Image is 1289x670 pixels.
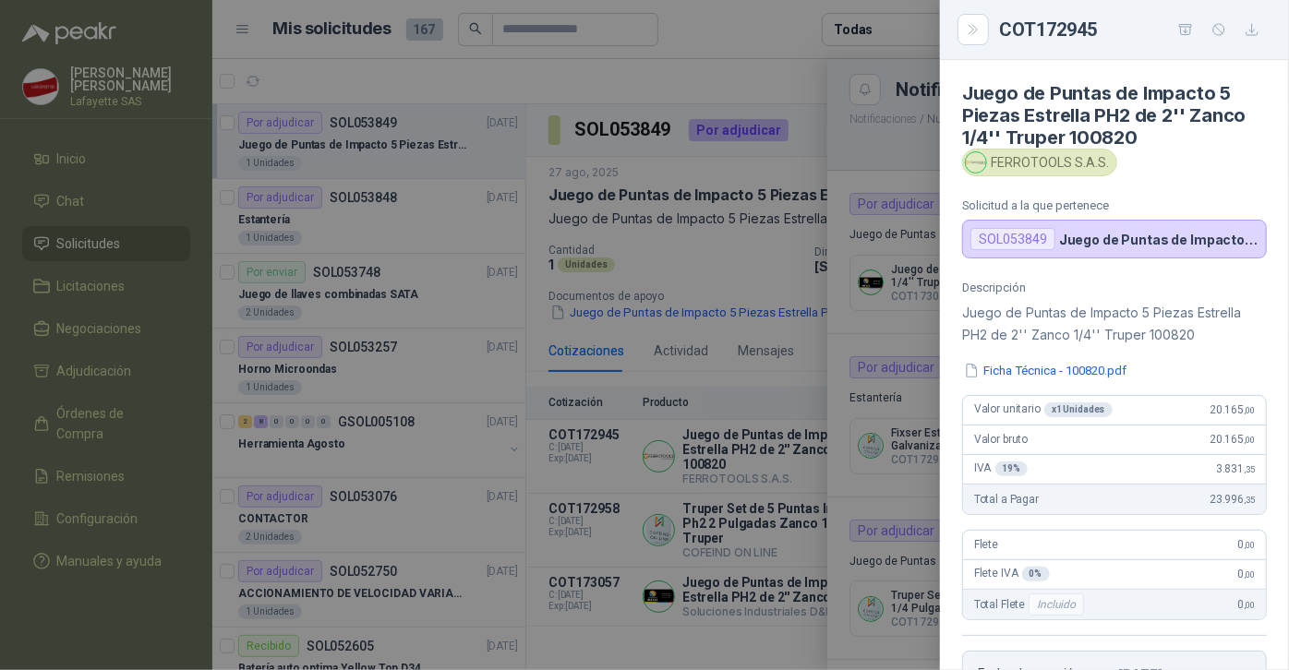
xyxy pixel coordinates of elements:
[1244,464,1255,474] span: ,35
[962,82,1267,149] h4: Juego de Puntas de Impacto 5 Piezas Estrella PH2 de 2'' Zanco 1/4'' Truper 100820
[1244,435,1255,445] span: ,00
[1244,569,1255,580] span: ,00
[1244,405,1255,415] span: ,00
[1059,232,1259,247] p: Juego de Puntas de Impacto 5 Piezas Estrella PH2 de 2'' Zanco 1/4'' Truper
[962,18,984,41] button: Close
[974,493,1039,506] span: Total a Pagar
[995,461,1029,476] div: 19 %
[974,567,1050,581] span: Flete IVA
[974,461,1028,476] span: IVA
[962,281,1267,294] p: Descripción
[1216,462,1255,475] span: 3.831
[962,149,1117,176] div: FERROTOOLS S.A.S.
[1044,402,1113,417] div: x 1 Unidades
[974,402,1113,417] span: Valor unitario
[1238,538,1255,551] span: 0
[970,228,1055,250] div: SOL053849
[962,198,1267,212] p: Solicitud a la que pertenece
[1210,433,1255,446] span: 20.165
[962,302,1267,346] p: Juego de Puntas de Impacto 5 Piezas Estrella PH2 de 2'' Zanco 1/4'' Truper 100820
[1244,600,1255,610] span: ,00
[1244,495,1255,505] span: ,35
[974,593,1088,616] span: Total Flete
[999,15,1267,44] div: COT172945
[966,152,986,173] img: Company Logo
[1244,540,1255,550] span: ,00
[1238,598,1255,611] span: 0
[1210,403,1255,416] span: 20.165
[1210,493,1255,506] span: 23.996
[1022,567,1050,581] div: 0 %
[1029,593,1084,616] div: Incluido
[1238,568,1255,580] span: 0
[962,361,1128,380] button: Ficha Técnica - 100820.pdf
[974,433,1028,446] span: Valor bruto
[974,538,998,551] span: Flete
